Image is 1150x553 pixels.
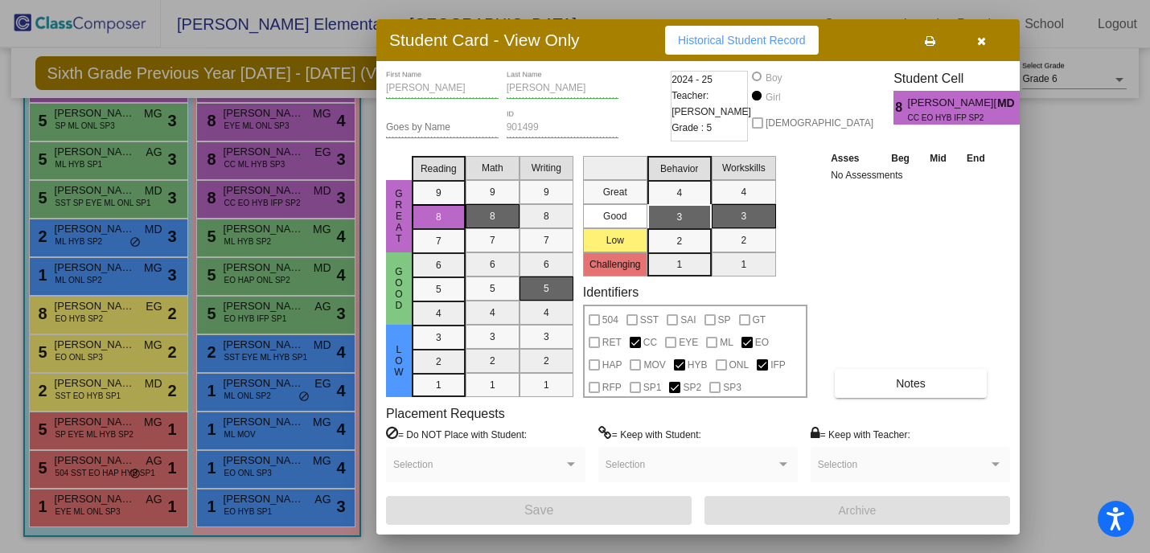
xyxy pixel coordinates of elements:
[755,333,769,352] span: EO
[392,266,406,311] span: Good
[602,378,622,397] span: RFP
[583,285,639,300] label: Identifiers
[507,122,619,133] input: Enter ID
[683,378,701,397] span: SP2
[835,369,987,398] button: Notes
[811,426,910,442] label: = Keep with Teacher:
[908,95,997,112] span: [PERSON_NAME][DEMOGRAPHIC_DATA]
[765,90,781,104] div: Girl
[718,310,731,330] span: SP
[640,310,659,330] span: SST
[893,98,907,117] span: 8
[908,112,986,124] span: CC EO HYB IFP SP2
[672,120,712,136] span: Grade : 5
[839,504,877,517] span: Archive
[389,30,580,50] h3: Student Card - View Only
[704,496,1010,525] button: Archive
[896,377,926,390] span: Notes
[386,426,527,442] label: = Do NOT Place with Student:
[827,167,996,183] td: No Assessments
[602,355,622,375] span: HAP
[672,88,751,120] span: Teacher: [PERSON_NAME]
[386,406,505,421] label: Placement Requests
[679,333,698,352] span: EYE
[643,378,662,397] span: SP1
[720,333,733,352] span: ML
[678,34,806,47] span: Historical Student Record
[920,150,956,167] th: Mid
[956,150,995,167] th: End
[1020,98,1033,117] span: 3
[392,344,406,378] span: Low
[672,72,713,88] span: 2024 - 25
[643,355,665,375] span: MOV
[766,113,873,133] span: [DEMOGRAPHIC_DATA]
[881,150,919,167] th: Beg
[643,333,657,352] span: CC
[729,355,750,375] span: ONL
[893,71,1033,86] h3: Student Cell
[827,150,881,167] th: Asses
[688,355,708,375] span: HYB
[665,26,819,55] button: Historical Student Record
[997,95,1020,112] span: MD
[765,71,782,85] div: Boy
[723,378,741,397] span: SP3
[386,122,499,133] input: goes by name
[753,310,766,330] span: GT
[602,333,622,352] span: RET
[598,426,701,442] label: = Keep with Student:
[524,503,553,517] span: Save
[680,310,696,330] span: SAI
[392,188,406,244] span: Great
[386,496,692,525] button: Save
[770,355,786,375] span: IFP
[602,310,618,330] span: 504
